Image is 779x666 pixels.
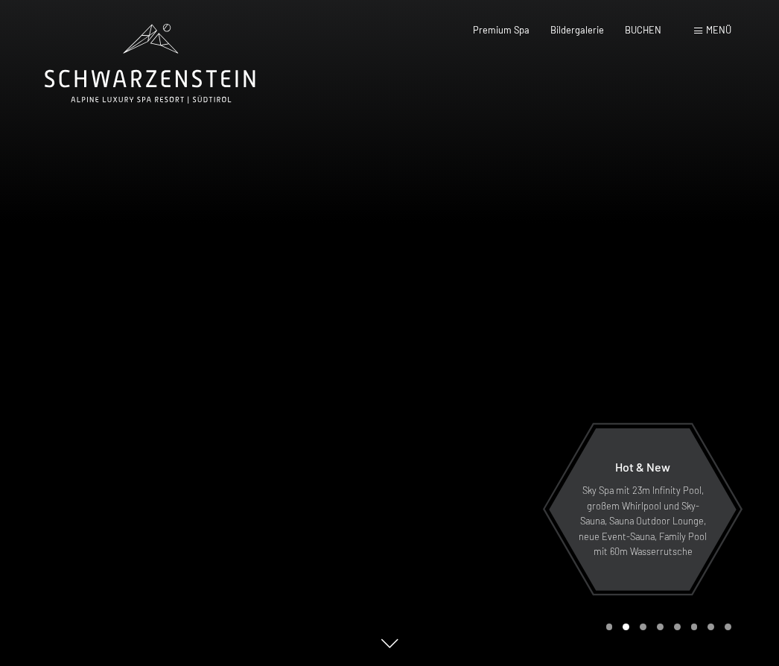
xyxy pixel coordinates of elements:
[640,624,646,630] div: Carousel Page 3
[550,24,604,36] a: Bildergalerie
[578,483,708,559] p: Sky Spa mit 23m Infinity Pool, großem Whirlpool und Sky-Sauna, Sauna Outdoor Lounge, neue Event-S...
[725,624,731,630] div: Carousel Page 8
[708,624,714,630] div: Carousel Page 7
[625,24,661,36] a: BUCHEN
[615,460,670,474] span: Hot & New
[606,624,613,630] div: Carousel Page 1
[691,624,698,630] div: Carousel Page 6
[601,624,731,630] div: Carousel Pagination
[674,624,681,630] div: Carousel Page 5
[706,24,731,36] span: Menü
[657,624,664,630] div: Carousel Page 4
[623,624,629,630] div: Carousel Page 2 (Current Slide)
[548,428,737,592] a: Hot & New Sky Spa mit 23m Infinity Pool, großem Whirlpool und Sky-Sauna, Sauna Outdoor Lounge, ne...
[473,24,530,36] a: Premium Spa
